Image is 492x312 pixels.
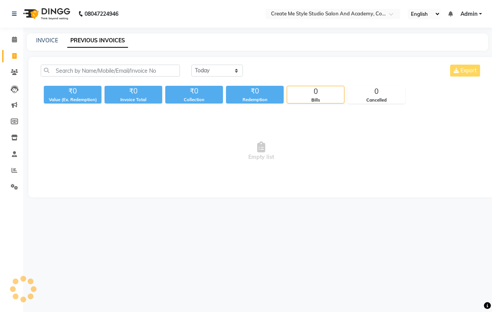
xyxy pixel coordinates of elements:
[460,10,477,18] span: Admin
[67,34,128,48] a: PREVIOUS INVOICES
[44,86,101,97] div: ₹0
[105,86,162,97] div: ₹0
[36,37,58,44] a: INVOICE
[44,97,101,103] div: Value (Ex. Redemption)
[226,97,284,103] div: Redemption
[348,86,405,97] div: 0
[105,97,162,103] div: Invoice Total
[85,3,118,25] b: 08047224946
[41,113,482,190] span: Empty list
[20,3,72,25] img: logo
[348,97,405,103] div: Cancelled
[165,86,223,97] div: ₹0
[287,97,344,103] div: Bills
[165,97,223,103] div: Collection
[287,86,344,97] div: 0
[41,65,180,77] input: Search by Name/Mobile/Email/Invoice No
[226,86,284,97] div: ₹0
